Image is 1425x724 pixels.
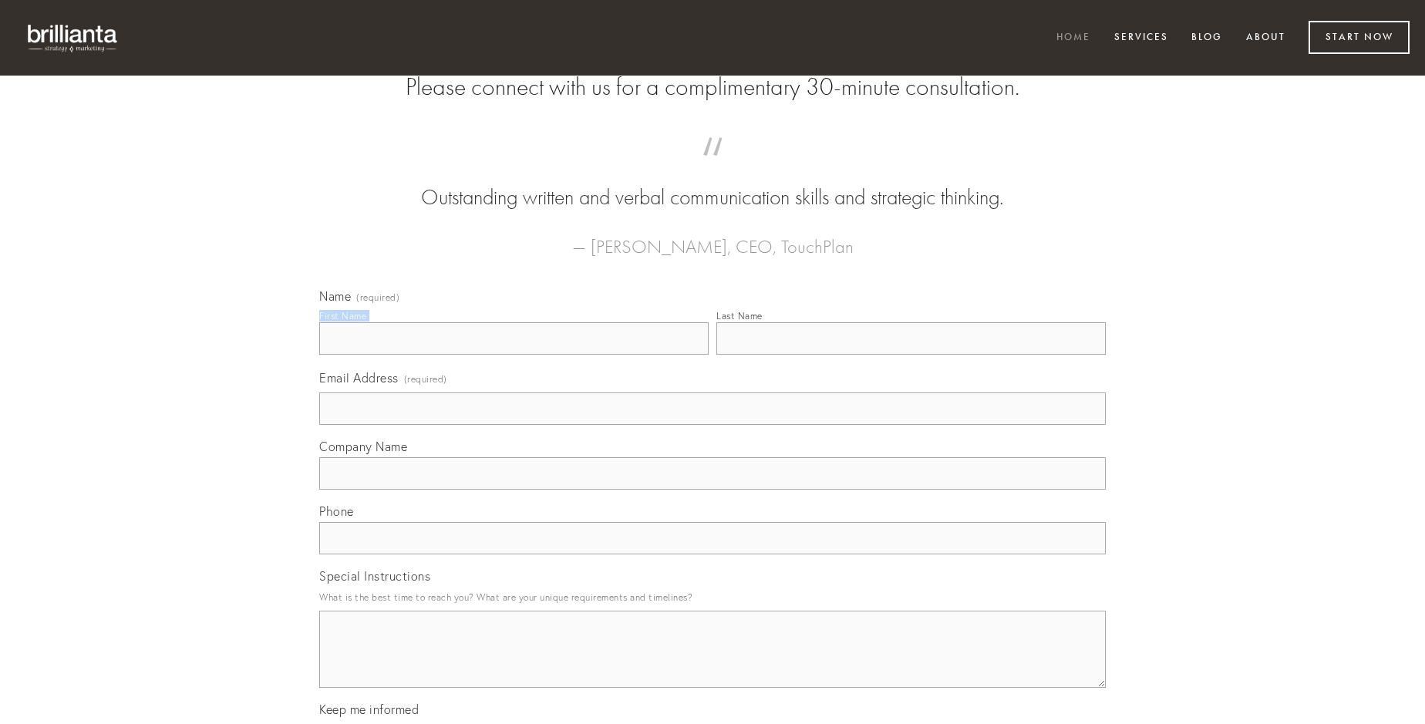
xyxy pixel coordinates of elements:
[404,369,447,389] span: (required)
[319,370,399,386] span: Email Address
[344,153,1081,183] span: “
[716,310,763,322] div: Last Name
[319,288,351,304] span: Name
[344,153,1081,213] blockquote: Outstanding written and verbal communication skills and strategic thinking.
[319,587,1106,608] p: What is the best time to reach you? What are your unique requirements and timelines?
[1104,25,1178,51] a: Services
[319,439,407,454] span: Company Name
[319,72,1106,102] h2: Please connect with us for a complimentary 30-minute consultation.
[319,503,354,519] span: Phone
[1046,25,1100,51] a: Home
[319,310,366,322] div: First Name
[356,293,399,302] span: (required)
[344,213,1081,262] figcaption: — [PERSON_NAME], CEO, TouchPlan
[319,568,430,584] span: Special Instructions
[1236,25,1295,51] a: About
[1181,25,1232,51] a: Blog
[1309,21,1410,54] a: Start Now
[319,702,419,717] span: Keep me informed
[15,15,131,60] img: brillianta - research, strategy, marketing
